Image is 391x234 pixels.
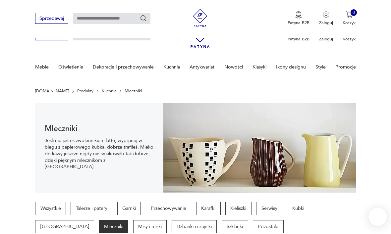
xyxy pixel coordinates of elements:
[189,9,211,27] img: Patyna - sklep z meblami i dekoracjami vintage
[288,11,309,26] button: Patyna B2B
[319,36,333,42] p: Zaloguj
[163,56,180,78] a: Kuchnia
[140,15,147,22] button: Szukaj
[35,220,94,233] a: [GEOGRAPHIC_DATA]
[253,220,284,233] a: Pozostałe
[351,9,357,16] div: 0
[102,89,117,93] a: Kuchnia
[315,56,326,78] a: Style
[146,202,192,215] a: Przechowywanie
[45,125,154,133] h1: Mleczniki
[133,220,167,233] a: Misy i miski
[222,220,248,233] a: Szklanki
[288,11,309,26] a: Ikona medaluPatyna B2B
[35,17,68,21] a: Sprzedawaj
[256,202,282,215] a: Serwisy
[368,208,387,226] iframe: Smartsupp widget button
[224,56,243,78] a: Nowości
[276,56,306,78] a: Ikony designu
[35,56,49,78] a: Meble
[93,56,154,78] a: Dekoracje i przechowywanie
[35,13,68,24] button: Sprzedawaj
[252,56,266,78] a: Klasyki
[287,202,309,215] a: Kubki
[172,220,217,233] a: Dzbanki i czajniki
[196,202,221,215] a: Karafki
[288,36,309,42] p: Patyna B2B
[323,11,329,18] img: Ikonka użytkownika
[190,56,214,78] a: Antykwariat
[346,11,353,18] img: Ikona koszyka
[99,220,128,233] a: Mleczniki
[58,56,83,78] a: Oświetlenie
[225,202,251,215] a: Kieliszki
[319,11,333,26] button: Zaloguj
[319,20,333,26] p: Zaloguj
[343,36,356,42] p: Koszyk
[335,56,356,78] a: Promocje
[35,202,66,215] a: Wszystkie
[125,89,142,93] p: Mleczniki
[295,11,302,19] img: Ikona medalu
[163,103,356,193] img: b939971c75cccf9cca5dba84d54a1f74.webp
[343,20,356,26] p: Koszyk
[288,20,309,26] p: Patyna B2B
[77,89,93,93] a: Produkty
[71,202,112,215] a: Talerze i patery
[343,11,356,26] button: 0Koszyk
[35,89,69,93] a: [DOMAIN_NAME]
[117,202,141,215] a: Garnki
[45,137,154,170] p: Jeśli nie jesteś zwolennikiem latte, wypijanej w biegu z papierowego kubka, dobrze trafiłeś. Mlek...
